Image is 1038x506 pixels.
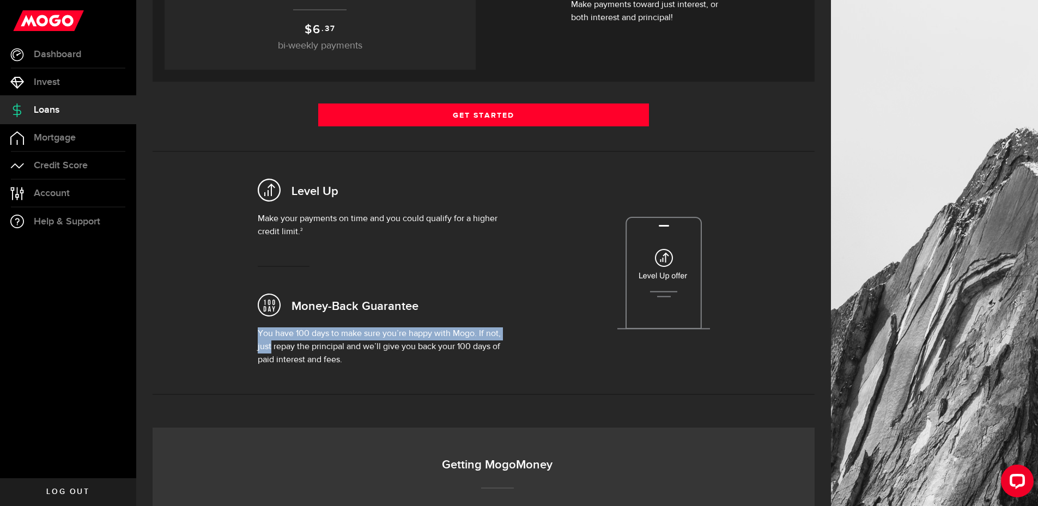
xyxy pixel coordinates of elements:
[321,23,335,35] sup: .37
[34,217,100,227] span: Help & Support
[34,133,76,143] span: Mortgage
[292,184,338,200] h2: Level Up
[34,50,81,59] span: Dashboard
[258,212,516,239] p: Make your payments on time and you could qualify for a higher credit limit.
[300,228,303,232] sup: 2
[34,188,70,198] span: Account
[318,103,649,126] a: Get Started
[313,22,321,37] span: 6
[292,298,418,315] h2: Money-Back Guarantee
[180,456,815,474] h3: Getting MogoMoney
[258,327,516,367] p: You have 100 days to make sure you’re happy with Mogo. If not, just repay the principal and we’ll...
[34,105,59,115] span: Loans
[278,41,362,51] span: bi-weekly payments
[34,77,60,87] span: Invest
[305,22,313,37] span: $
[46,488,89,496] span: Log out
[34,161,88,170] span: Credit Score
[992,460,1038,506] iframe: LiveChat chat widget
